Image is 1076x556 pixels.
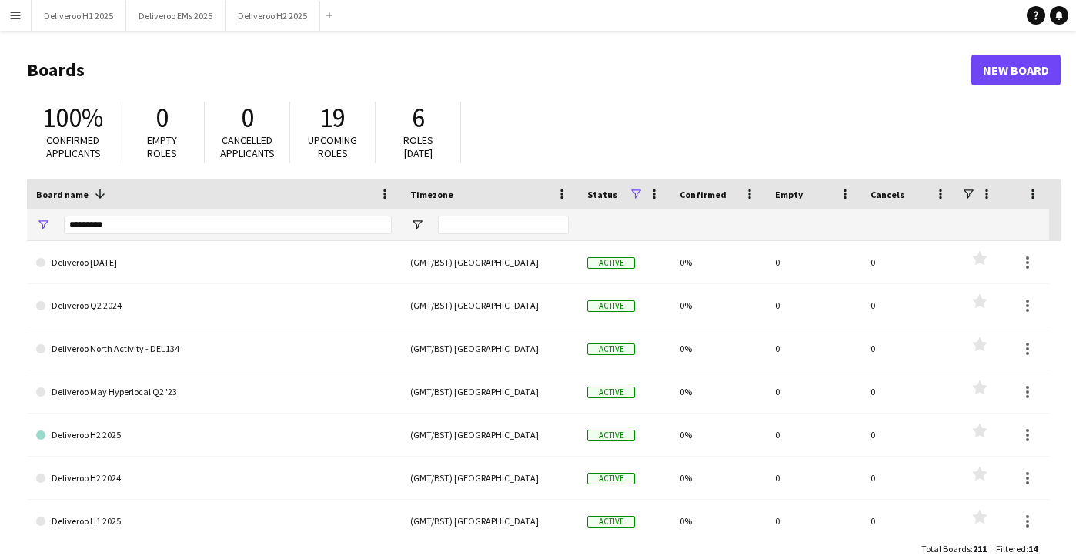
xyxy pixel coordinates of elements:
[587,473,635,484] span: Active
[27,59,971,82] h1: Boards
[1028,543,1038,554] span: 14
[670,284,766,327] div: 0%
[775,189,803,200] span: Empty
[36,218,50,232] button: Open Filter Menu
[670,414,766,456] div: 0%
[42,101,103,135] span: 100%
[587,387,635,398] span: Active
[410,189,453,200] span: Timezone
[766,241,861,283] div: 0
[226,1,320,31] button: Deliveroo H2 2025
[403,133,433,160] span: Roles [DATE]
[401,241,578,283] div: (GMT/BST) [GEOGRAPHIC_DATA]
[921,543,971,554] span: Total Boards
[319,101,346,135] span: 19
[147,133,177,160] span: Empty roles
[46,133,101,160] span: Confirmed applicants
[587,300,635,312] span: Active
[670,370,766,413] div: 0%
[670,327,766,370] div: 0%
[870,189,904,200] span: Cancels
[401,327,578,370] div: (GMT/BST) [GEOGRAPHIC_DATA]
[766,457,861,499] div: 0
[36,241,392,284] a: Deliveroo [DATE]
[155,101,169,135] span: 0
[36,370,392,414] a: Deliveroo May Hyperlocal Q2 '23
[401,414,578,456] div: (GMT/BST) [GEOGRAPHIC_DATA]
[766,327,861,370] div: 0
[996,543,1026,554] span: Filtered
[670,500,766,542] div: 0%
[861,500,957,542] div: 0
[401,370,578,413] div: (GMT/BST) [GEOGRAPHIC_DATA]
[587,257,635,269] span: Active
[861,457,957,499] div: 0
[766,414,861,456] div: 0
[973,543,987,554] span: 211
[401,284,578,327] div: (GMT/BST) [GEOGRAPHIC_DATA]
[36,327,392,370] a: Deliveroo North Activity - DEL134
[971,55,1061,85] a: New Board
[861,414,957,456] div: 0
[861,370,957,413] div: 0
[36,414,392,457] a: Deliveroo H2 2025
[412,101,425,135] span: 6
[36,457,392,500] a: Deliveroo H2 2024
[241,101,254,135] span: 0
[766,500,861,542] div: 0
[587,343,635,355] span: Active
[587,430,635,441] span: Active
[766,284,861,327] div: 0
[861,241,957,283] div: 0
[766,370,861,413] div: 0
[680,189,727,200] span: Confirmed
[670,457,766,499] div: 0%
[220,133,275,160] span: Cancelled applicants
[438,216,569,234] input: Timezone Filter Input
[587,516,635,528] span: Active
[670,241,766,283] div: 0%
[401,457,578,499] div: (GMT/BST) [GEOGRAPHIC_DATA]
[32,1,126,31] button: Deliveroo H1 2025
[308,133,357,160] span: Upcoming roles
[587,189,617,200] span: Status
[64,216,392,234] input: Board name Filter Input
[36,189,89,200] span: Board name
[36,500,392,543] a: Deliveroo H1 2025
[861,327,957,370] div: 0
[401,500,578,542] div: (GMT/BST) [GEOGRAPHIC_DATA]
[410,218,424,232] button: Open Filter Menu
[36,284,392,327] a: Deliveroo Q2 2024
[861,284,957,327] div: 0
[126,1,226,31] button: Deliveroo EMs 2025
